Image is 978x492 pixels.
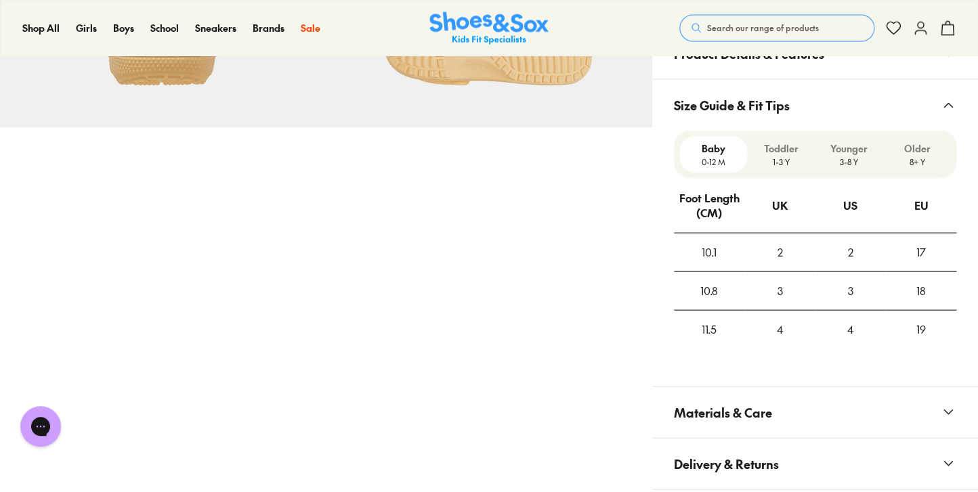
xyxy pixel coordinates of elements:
[914,187,928,223] div: EU
[674,392,772,432] span: Materials & Care
[772,187,788,223] div: UK
[675,311,744,347] div: 11.5
[652,386,978,437] button: Materials & Care
[113,21,134,35] a: Boys
[674,85,790,125] span: Size Guide & Fit Tips
[815,233,885,270] div: 2
[843,187,857,223] div: US
[887,311,956,347] div: 19
[820,155,877,167] p: 3-8 Y
[887,272,956,309] div: 18
[745,233,814,270] div: 2
[815,311,885,347] div: 4
[889,155,945,167] p: 8+ Y
[889,141,945,155] p: Older
[150,21,179,35] a: School
[195,21,236,35] a: Sneakers
[675,272,744,309] div: 10.8
[674,443,779,483] span: Delivery & Returns
[707,22,819,34] span: Search our range of products
[14,401,68,451] iframe: Gorgias live chat messenger
[76,21,97,35] a: Girls
[752,155,809,167] p: 1-3 Y
[675,179,743,231] div: Foot Length (CM)
[887,233,956,270] div: 17
[301,21,320,35] a: Sale
[745,272,814,309] div: 3
[652,438,978,489] button: Delivery & Returns
[685,141,742,155] p: Baby
[679,14,874,41] button: Search our range of products
[429,12,549,45] a: Shoes & Sox
[22,21,60,35] a: Shop All
[253,21,284,35] a: Brands
[429,12,549,45] img: SNS_Logo_Responsive.svg
[675,233,744,270] div: 10.1
[745,311,814,347] div: 4
[820,141,877,155] p: Younger
[685,155,742,167] p: 0-12 M
[652,79,978,130] button: Size Guide & Fit Tips
[752,141,809,155] p: Toddler
[815,272,885,309] div: 3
